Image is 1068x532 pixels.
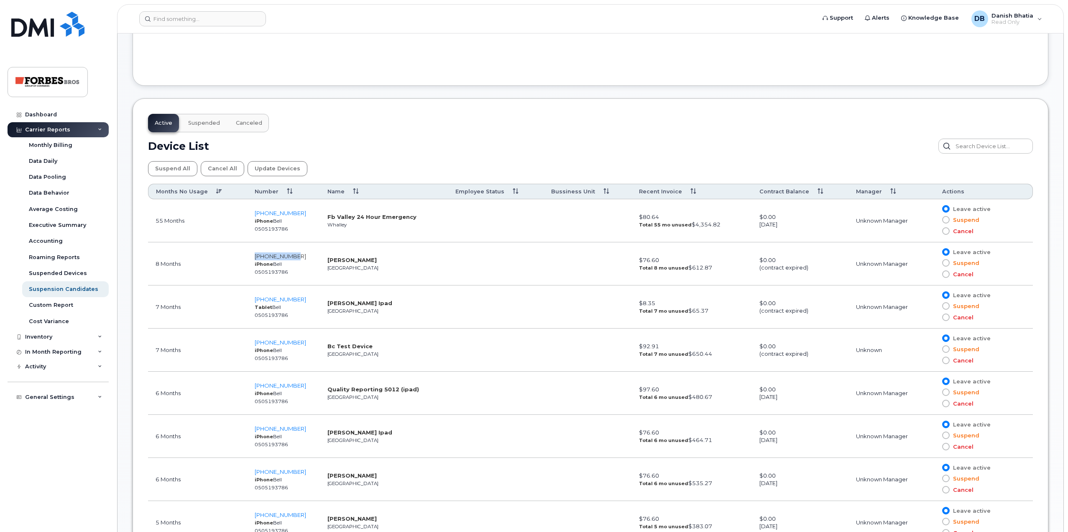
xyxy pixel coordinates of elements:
[327,515,377,522] strong: [PERSON_NAME]
[848,372,934,415] td: Unknown Manager
[255,520,273,526] strong: iPhone
[631,458,752,501] td: $76.60 $535.27
[255,304,272,310] strong: Tablet
[950,248,991,256] span: Leave active
[639,437,688,443] strong: Total 6 mo unused
[848,184,934,199] th: Manager: activate to sort column ascending
[872,14,889,22] span: Alerts
[327,429,392,436] strong: [PERSON_NAME] Ipad
[759,221,841,229] div: [DATE]
[639,481,688,486] strong: Total 6 mo unused
[327,222,347,228] small: Whalley
[188,120,220,126] span: Suspended
[255,434,273,439] strong: iPhone
[859,10,895,26] a: Alerts
[327,343,373,350] strong: Bc Test Device
[950,388,979,396] span: Suspend
[631,372,752,415] td: $97.60 $480.67
[752,372,849,415] td: $0.00
[255,218,273,224] strong: iPhone
[327,481,378,486] small: [GEOGRAPHIC_DATA]
[759,522,841,530] div: [DATE]
[759,393,841,401] div: [DATE]
[950,291,991,299] span: Leave active
[759,479,841,487] div: [DATE]
[950,345,979,353] span: Suspend
[631,329,752,372] td: $92.91 $650.44
[255,382,306,389] a: [PHONE_NUMBER]
[950,421,991,429] span: Leave active
[759,264,808,271] span: (contract expired)
[974,14,985,24] span: DB
[255,347,288,361] small: Bell 0505193786
[255,339,306,346] a: [PHONE_NUMBER]
[950,464,991,472] span: Leave active
[848,458,934,501] td: Unknown Manager
[759,307,808,314] span: (contract expired)
[950,227,973,235] span: Cancel
[752,242,849,285] td: $0.00
[255,347,273,353] strong: iPhone
[148,285,247,329] td: 7 Months
[991,19,1033,26] span: Read Only
[148,140,209,152] h2: Device List
[950,432,979,439] span: Suspend
[950,443,973,451] span: Cancel
[327,213,416,220] strong: Fb Valley 24 Hour Emergency
[255,477,273,483] strong: iPhone
[148,372,247,415] td: 6 Months
[639,351,688,357] strong: Total 7 mo unused
[327,265,378,271] small: [GEOGRAPHIC_DATA]
[327,308,378,314] small: [GEOGRAPHIC_DATA]
[631,285,752,329] td: $8.35 $65.37
[950,334,991,342] span: Leave active
[848,199,934,242] td: Unknown Manager
[139,11,266,26] input: Find something...
[639,222,692,228] strong: Total 55 mo unused
[148,199,247,242] td: 55 Months
[908,14,959,22] span: Knowledge Base
[950,400,973,408] span: Cancel
[950,205,991,213] span: Leave active
[255,164,300,172] span: Update Devices
[631,199,752,242] td: $80.64 $4,354.82
[148,184,247,199] th: Months No Usage: activate to sort column ascending
[848,415,934,458] td: Unknown Manager
[148,161,197,176] button: Suspend All
[255,511,306,518] a: [PHONE_NUMBER]
[255,425,306,432] a: [PHONE_NUMBER]
[631,184,752,199] th: Recent Invoice: activate to sort column ascending
[639,394,688,400] strong: Total 6 mo unused
[320,184,447,199] th: Name: activate to sort column ascending
[327,257,377,263] strong: [PERSON_NAME]
[639,524,688,529] strong: Total 5 mo unused
[639,308,688,314] strong: Total 7 mo unused
[848,242,934,285] td: Unknown Manager
[255,468,306,475] a: [PHONE_NUMBER]
[248,161,307,176] button: Update Devices
[255,391,288,404] small: Bell 0505193786
[247,184,320,199] th: Number: activate to sort column ascending
[752,184,849,199] th: Contract Balance: activate to sort column ascending
[327,386,419,393] strong: Quality Reporting 5012 (ipad)
[255,304,288,318] small: Bell 0505193786
[236,120,262,126] span: Canceled
[848,285,934,329] td: Unknown Manager
[759,436,841,444] div: [DATE]
[950,378,991,386] span: Leave active
[448,184,544,199] th: Employee Status: activate to sort column ascending
[631,242,752,285] td: $76.60 $612.87
[255,261,288,275] small: Bell 0505193786
[639,265,688,271] strong: Total 8 mo unused
[148,242,247,285] td: 8 Months
[255,210,306,216] a: [PHONE_NUMBER]
[255,296,306,303] a: [PHONE_NUMBER]
[759,350,808,357] span: (contract expired)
